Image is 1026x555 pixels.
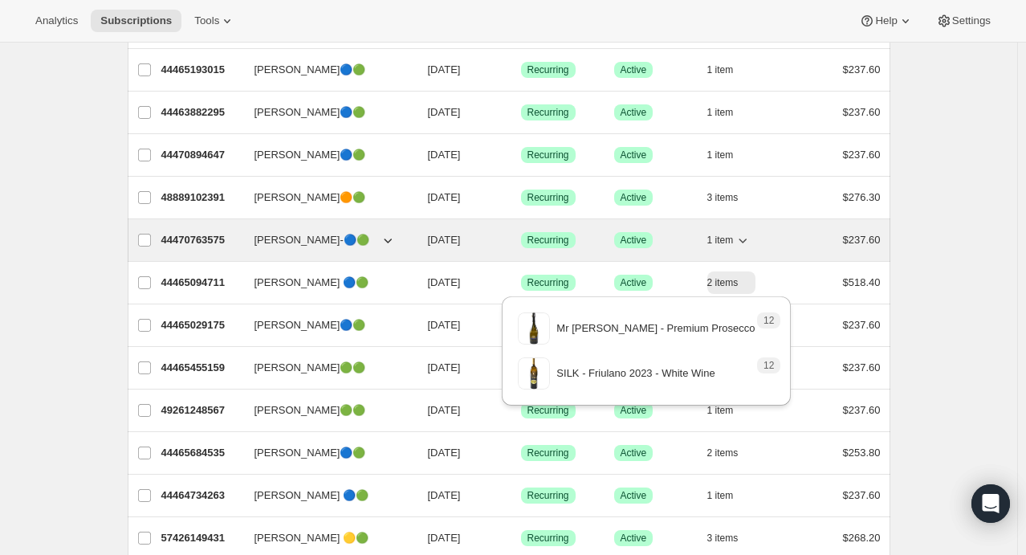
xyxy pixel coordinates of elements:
[428,489,461,501] span: [DATE]
[527,106,569,119] span: Recurring
[527,532,569,545] span: Recurring
[245,398,405,423] button: [PERSON_NAME]🟢🟢
[161,357,881,379] div: 44465455159[PERSON_NAME]🟢🟢[DATE]SuccessRecurringSuccessActive1 item$237.60
[763,359,774,372] span: 12
[843,106,881,118] span: $237.60
[527,234,569,247] span: Recurring
[254,530,369,546] span: [PERSON_NAME] 🟡🟢
[707,484,751,507] button: 1 item
[527,63,569,76] span: Recurring
[161,190,242,206] p: 48889102391
[763,314,774,327] span: 12
[621,63,647,76] span: Active
[428,234,461,246] span: [DATE]
[245,525,405,551] button: [PERSON_NAME] 🟡🟢
[245,142,405,168] button: [PERSON_NAME]🔵🟢
[161,445,242,461] p: 44465684535
[428,63,461,75] span: [DATE]
[254,488,369,504] span: [PERSON_NAME] 🔵🟢
[707,186,756,209] button: 3 items
[254,147,366,163] span: [PERSON_NAME]🔵🟢
[254,445,366,461] span: [PERSON_NAME]🔵🟢
[254,402,366,418] span: [PERSON_NAME]🟢🟢
[254,360,366,376] span: [PERSON_NAME]🟢🟢
[707,527,756,549] button: 3 items
[527,276,569,289] span: Recurring
[161,62,242,78] p: 44465193015
[254,62,366,78] span: [PERSON_NAME]🔵🟢
[527,447,569,459] span: Recurring
[843,404,881,416] span: $237.60
[621,489,647,502] span: Active
[843,234,881,246] span: $237.60
[843,276,881,288] span: $518.40
[707,63,734,76] span: 1 item
[161,488,242,504] p: 44464734263
[518,357,550,390] img: variant image
[952,14,991,27] span: Settings
[161,229,881,251] div: 44470763575[PERSON_NAME]-🔵🟢[DATE]SuccessRecurringSuccessActive1 item$237.60
[161,101,881,124] div: 44463882295[PERSON_NAME]🔵🟢[DATE]SuccessRecurringSuccessActive1 item$237.60
[161,59,881,81] div: 44465193015[PERSON_NAME]🔵🟢[DATE]SuccessRecurringSuccessActive1 item$237.60
[428,106,461,118] span: [DATE]
[707,229,751,251] button: 1 item
[849,10,922,32] button: Help
[161,484,881,507] div: 44464734263[PERSON_NAME] 🔵🟢[DATE]SuccessRecurringSuccessActive1 item$237.60
[707,442,756,464] button: 2 items
[843,361,881,373] span: $237.60
[185,10,245,32] button: Tools
[245,100,405,125] button: [PERSON_NAME]🔵🟢
[707,276,739,289] span: 2 items
[245,270,405,296] button: [PERSON_NAME] 🔵🟢
[621,532,647,545] span: Active
[843,149,881,161] span: $237.60
[707,59,751,81] button: 1 item
[245,227,405,253] button: [PERSON_NAME]-🔵🟢
[428,276,461,288] span: [DATE]
[707,106,734,119] span: 1 item
[245,483,405,508] button: [PERSON_NAME] 🔵🟢
[926,10,1000,32] button: Settings
[91,10,181,32] button: Subscriptions
[556,320,755,337] p: Mr [PERSON_NAME] - Premium Prosecco
[707,489,734,502] span: 1 item
[194,14,219,27] span: Tools
[254,104,366,120] span: [PERSON_NAME]🔵🟢
[245,355,405,381] button: [PERSON_NAME]🟢🟢
[621,191,647,204] span: Active
[245,440,405,466] button: [PERSON_NAME]🔵🟢
[621,234,647,247] span: Active
[707,234,734,247] span: 1 item
[621,447,647,459] span: Active
[843,63,881,75] span: $237.60
[100,14,172,27] span: Subscriptions
[161,144,881,166] div: 44470894647[PERSON_NAME]🔵🟢[DATE]SuccessRecurringSuccessActive1 item$237.60
[707,101,751,124] button: 1 item
[254,275,369,291] span: [PERSON_NAME] 🔵🟢
[161,442,881,464] div: 44465684535[PERSON_NAME]🔵🟢[DATE]SuccessRecurringSuccessActive2 items$253.80
[707,271,756,294] button: 2 items
[843,191,881,203] span: $276.30
[875,14,897,27] span: Help
[707,532,739,545] span: 3 items
[428,191,461,203] span: [DATE]
[527,191,569,204] span: Recurring
[428,532,461,544] span: [DATE]
[428,447,461,459] span: [DATE]
[556,365,715,382] p: SILK - Friulano 2023 - White Wine
[707,191,739,204] span: 3 items
[428,404,461,416] span: [DATE]
[843,489,881,501] span: $237.60
[161,527,881,549] div: 57426149431[PERSON_NAME] 🟡🟢[DATE]SuccessRecurringSuccessActive3 items$268.20
[843,319,881,331] span: $237.60
[254,232,369,248] span: [PERSON_NAME]-🔵🟢
[621,276,647,289] span: Active
[35,14,78,27] span: Analytics
[161,147,242,163] p: 44470894647
[518,312,550,345] img: variant image
[843,532,881,544] span: $268.20
[621,149,647,161] span: Active
[161,402,242,418] p: 49261248567
[161,530,242,546] p: 57426149431
[161,317,242,333] p: 44465029175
